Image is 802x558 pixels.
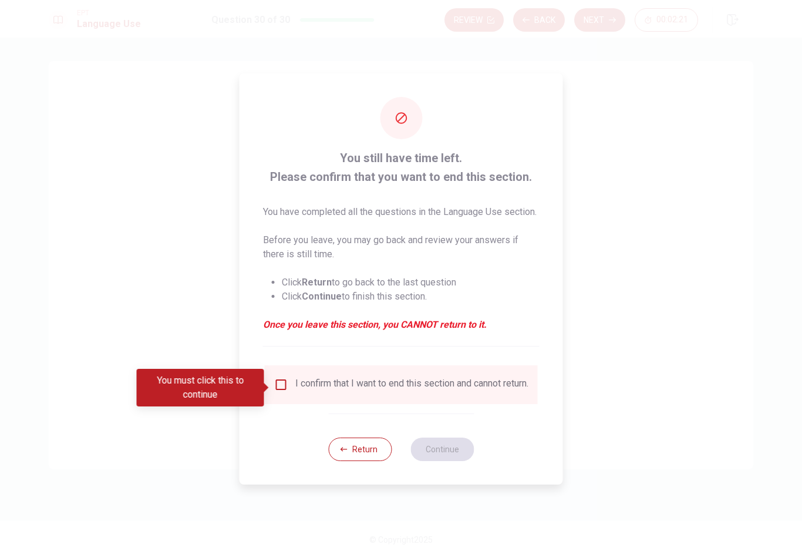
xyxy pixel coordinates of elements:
[263,233,540,261] p: Before you leave, you may go back and review your answers if there is still time.
[410,438,474,461] button: Continue
[274,378,288,392] span: You must click this to continue
[295,378,528,392] div: I confirm that I want to end this section and cannot return.
[302,291,342,302] strong: Continue
[328,438,392,461] button: Return
[263,318,540,332] em: Once you leave this section, you CANNOT return to it.
[263,149,540,186] span: You still have time left. Please confirm that you want to end this section.
[137,369,264,406] div: You must click this to continue
[282,275,540,290] li: Click to go back to the last question
[302,277,332,288] strong: Return
[263,205,540,219] p: You have completed all the questions in the Language Use section.
[282,290,540,304] li: Click to finish this section.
